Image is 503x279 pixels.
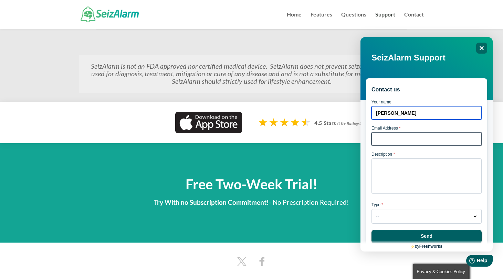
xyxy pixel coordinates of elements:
[79,197,424,208] p: - No Prescription Required!
[375,12,395,29] a: Support
[442,252,495,271] iframe: Help widget launcher
[91,62,412,85] em: SeizAlarm is not an FDA approved nor certified medical device. SeizAlarm does not prevent seizure...
[81,7,139,22] img: SeizAlarm
[258,118,366,130] img: app-store-rating-stars
[287,12,302,29] a: Home
[259,255,265,268] img: facebook.png
[175,127,242,135] a: Download seizure detection app on the App Store
[154,198,269,206] strong: Try With no Subscription Commitment!
[341,12,366,29] a: Questions
[417,269,465,274] span: Privacy & Cookies Policy
[234,255,249,268] img: Twitter
[311,12,332,29] a: Features
[404,12,424,29] a: Contact
[175,112,242,133] img: Download on App Store
[186,176,317,192] span: Free Two-Week Trial!
[360,37,493,252] iframe: Help widget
